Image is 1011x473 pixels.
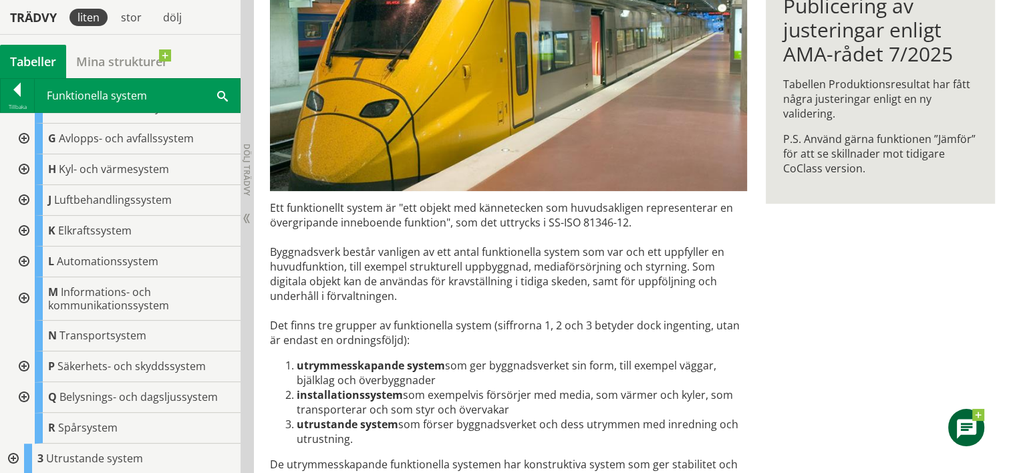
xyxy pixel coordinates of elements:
div: Funktionella system [35,79,240,112]
div: Gå till informationssidan för CoClass Studio [11,247,241,277]
span: N [48,328,57,343]
li: som exempelvis försörjer med media, som värmer och kyler, som trans­porterar och som styr och öve... [297,387,748,417]
span: Säkerhets- och skyddssystem [57,359,206,373]
li: som förser byggnadsverket och dess utrymmen med inredning och utrustning. [297,417,748,446]
div: Gå till informationssidan för CoClass Studio [11,351,241,382]
div: Gå till informationssidan för CoClass Studio [11,321,241,351]
span: K [48,223,55,238]
span: Transportsystem [59,328,146,343]
div: stor [113,9,150,26]
span: J [48,192,51,207]
span: Avlopps- och avfallssystem [59,131,194,146]
a: Mina strukturer [66,45,178,78]
span: Q [48,389,57,404]
span: Belysnings- och dagsljussystem [59,389,218,404]
div: Gå till informationssidan för CoClass Studio [11,413,241,444]
span: Kyl- och värmesystem [59,162,169,176]
p: Tabellen Produktionsresultat har fått några justeringar enligt en ny validering. [783,77,978,121]
div: Gå till informationssidan för CoClass Studio [11,216,241,247]
div: Gå till informationssidan för CoClass Studio [11,277,241,321]
div: liten [69,9,108,26]
span: M [48,285,58,299]
div: Gå till informationssidan för CoClass Studio [11,185,241,216]
strong: utrymmesskapande system [297,358,445,373]
span: Utrustande system [46,451,143,466]
span: R [48,420,55,435]
strong: utrustande system [297,417,398,432]
span: Luftbehandlingssystem [54,192,172,207]
div: Tillbaka [1,102,34,112]
span: L [48,254,54,269]
p: P.S. Använd gärna funktionen ”Jämför” för att se skillnader mot tidigare CoClass version. [783,132,978,176]
div: Trädvy [3,10,64,25]
div: Gå till informationssidan för CoClass Studio [11,154,241,185]
span: Informations- och kommunikationssystem [48,285,169,313]
span: Dölj trädvy [241,144,253,196]
span: 3 [37,451,43,466]
span: Elkraftssystem [58,223,132,238]
span: Sök i tabellen [217,88,228,102]
span: Spårsystem [58,420,118,435]
span: H [48,162,56,176]
span: Automationssystem [57,254,158,269]
div: Gå till informationssidan för CoClass Studio [11,124,241,154]
div: Gå till informationssidan för CoClass Studio [11,382,241,413]
span: P [48,359,55,373]
strong: installationssystem [297,387,403,402]
li: som ger byggnadsverket sin form, till exempel väggar, bjälklag och överbyggnader [297,358,748,387]
div: dölj [155,9,190,26]
span: G [48,131,56,146]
